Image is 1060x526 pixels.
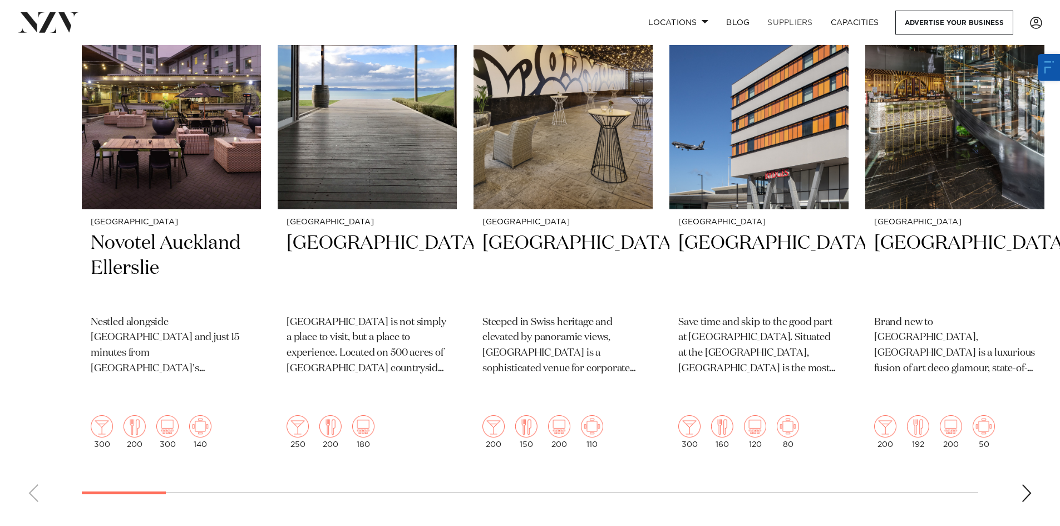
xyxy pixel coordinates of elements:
img: cocktail.png [678,415,701,437]
img: meeting.png [777,415,799,437]
p: Brand new to [GEOGRAPHIC_DATA], [GEOGRAPHIC_DATA] is a luxurious fusion of art deco glamour, stat... [874,315,1036,377]
img: meeting.png [581,415,603,437]
div: 160 [711,415,733,449]
div: 300 [156,415,179,449]
h2: [GEOGRAPHIC_DATA] [287,231,448,306]
div: 250 [287,415,309,449]
img: nzv-logo.png [18,12,78,32]
small: [GEOGRAPHIC_DATA] [91,218,252,227]
div: 80 [777,415,799,449]
img: theatre.png [940,415,962,437]
div: 192 [907,415,929,449]
div: 140 [189,415,211,449]
img: dining.png [319,415,342,437]
img: meeting.png [973,415,995,437]
h2: [GEOGRAPHIC_DATA] [678,231,840,306]
div: 300 [91,415,113,449]
p: Steeped in Swiss heritage and elevated by panoramic views, [GEOGRAPHIC_DATA] is a sophisticated v... [482,315,644,377]
div: 150 [515,415,538,449]
h2: [GEOGRAPHIC_DATA] [482,231,644,306]
a: Advertise your business [895,11,1013,35]
div: 180 [352,415,374,449]
div: 110 [581,415,603,449]
img: cocktail.png [91,415,113,437]
a: Capacities [822,11,888,35]
div: 300 [678,415,701,449]
div: 50 [973,415,995,449]
img: dining.png [124,415,146,437]
img: theatre.png [156,415,179,437]
img: cocktail.png [287,415,309,437]
div: 200 [940,415,962,449]
img: theatre.png [744,415,766,437]
img: meeting.png [189,415,211,437]
div: 120 [744,415,766,449]
small: [GEOGRAPHIC_DATA] [678,218,840,227]
img: cocktail.png [482,415,505,437]
img: cocktail.png [874,415,896,437]
img: dining.png [515,415,538,437]
a: Locations [639,11,717,35]
div: 200 [124,415,146,449]
div: 200 [548,415,570,449]
div: 200 [319,415,342,449]
div: 200 [874,415,896,449]
p: Save time and skip to the good part at [GEOGRAPHIC_DATA]. Situated at the [GEOGRAPHIC_DATA], [GEO... [678,315,840,377]
a: SUPPLIERS [758,11,821,35]
small: [GEOGRAPHIC_DATA] [874,218,1036,227]
img: theatre.png [548,415,570,437]
p: Nestled alongside [GEOGRAPHIC_DATA] and just 15 minutes from [GEOGRAPHIC_DATA]'s [GEOGRAPHIC_DATA... [91,315,252,377]
h2: Novotel Auckland Ellerslie [91,231,252,306]
img: dining.png [907,415,929,437]
div: 200 [482,415,505,449]
small: [GEOGRAPHIC_DATA] [482,218,644,227]
img: dining.png [711,415,733,437]
h2: [GEOGRAPHIC_DATA] [874,231,1036,306]
p: [GEOGRAPHIC_DATA] is not simply a place to visit, but a place to experience. Located on 500 acres... [287,315,448,377]
img: theatre.png [352,415,374,437]
small: [GEOGRAPHIC_DATA] [287,218,448,227]
a: BLOG [717,11,758,35]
